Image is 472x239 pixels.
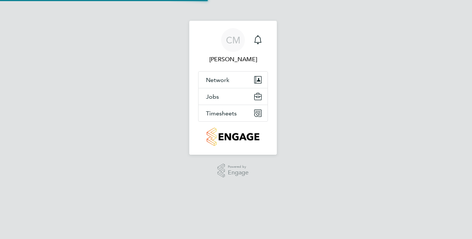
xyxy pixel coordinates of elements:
[217,164,249,178] a: Powered byEngage
[199,72,268,88] button: Network
[228,164,249,170] span: Powered by
[206,93,219,100] span: Jobs
[199,88,268,105] button: Jobs
[199,105,268,121] button: Timesheets
[226,35,240,45] span: CM
[207,128,259,146] img: countryside-properties-logo-retina.png
[198,55,268,64] span: Calum Madden
[198,128,268,146] a: Go to home page
[206,76,229,84] span: Network
[189,21,277,155] nav: Main navigation
[198,28,268,64] a: CM[PERSON_NAME]
[228,170,249,176] span: Engage
[206,110,237,117] span: Timesheets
